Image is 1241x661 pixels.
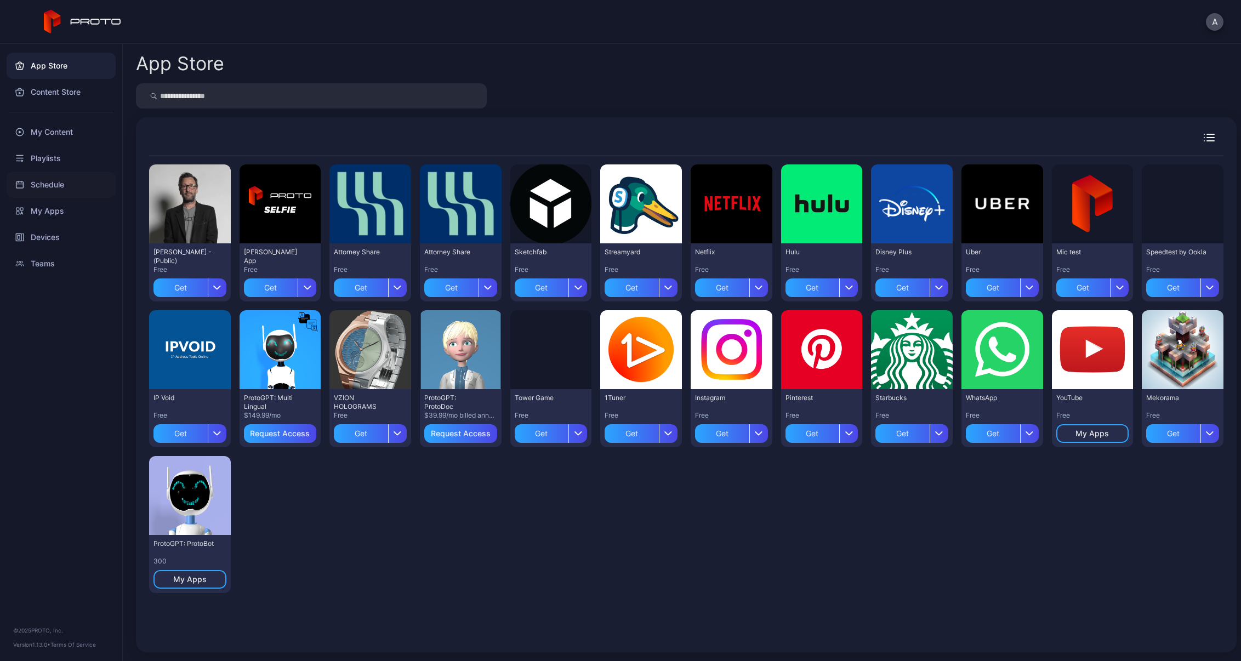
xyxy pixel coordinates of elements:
div: Uber [966,248,1026,257]
button: Get [605,420,678,443]
button: Get [875,274,948,297]
div: Get [1146,278,1200,297]
div: YouTube [1056,394,1117,402]
div: Get [153,424,208,443]
div: Tower Game [515,394,575,402]
div: Free [875,411,948,420]
button: My Apps [1056,424,1129,443]
div: Starbucks [875,394,936,402]
div: Free [424,265,497,274]
div: Get [334,424,388,443]
div: Mic test [1056,248,1117,257]
button: A [1206,13,1223,31]
button: Get [966,420,1039,443]
div: Free [605,411,678,420]
div: My Apps [1075,429,1109,438]
a: Teams [7,250,116,277]
div: Netflix [695,248,755,257]
button: Request Access [244,424,317,443]
div: Free [515,411,588,420]
div: 300 [153,557,226,566]
a: Playlists [7,145,116,172]
div: Get [605,424,659,443]
div: Attorney Share [424,248,485,257]
div: Get [334,278,388,297]
div: ProtoGPT: Multi Lingual [244,394,304,411]
div: Free [875,265,948,274]
div: My Apps [7,198,116,224]
div: Get [875,424,930,443]
button: Get [605,274,678,297]
div: Free [605,265,678,274]
div: $149.99/mo [244,411,317,420]
div: Attorney Share [334,248,394,257]
div: Disney Plus [875,248,936,257]
div: Request Access [250,429,310,438]
div: Get [966,424,1020,443]
div: Get [605,278,659,297]
button: Get [153,420,226,443]
button: Get [1146,274,1219,297]
div: Free [1056,265,1129,274]
button: Get [875,420,948,443]
div: David N Persona - (Public) [153,248,214,265]
button: Get [785,420,858,443]
div: David Selfie App [244,248,304,265]
div: Free [966,411,1039,420]
div: My Apps [173,575,207,584]
button: Get [966,274,1039,297]
div: Get [1056,278,1111,297]
button: Get [244,274,317,297]
div: Free [785,265,858,274]
div: $39.99/mo billed annually [424,411,497,420]
a: Terms Of Service [50,641,96,648]
div: Free [153,411,226,420]
div: WhatsApp [966,394,1026,402]
div: Free [695,265,768,274]
div: Free [334,411,407,420]
button: Get [695,420,768,443]
a: Schedule [7,172,116,198]
div: Free [966,265,1039,274]
div: Get [244,278,298,297]
button: Get [334,274,407,297]
span: Version 1.13.0 • [13,641,50,648]
div: Get [695,424,749,443]
div: App Store [136,54,224,73]
div: Free [244,265,317,274]
a: Devices [7,224,116,250]
div: Get [1146,424,1200,443]
div: Free [785,411,858,420]
a: Content Store [7,79,116,105]
button: Get [153,274,226,297]
button: Get [515,420,588,443]
a: My Content [7,119,116,145]
div: Free [695,411,768,420]
div: Free [1146,265,1219,274]
div: Get [515,424,569,443]
div: Get [785,424,840,443]
div: Get [153,278,208,297]
div: ProtoGPT: ProtoBot [153,539,214,548]
button: Get [334,420,407,443]
div: Free [1146,411,1219,420]
div: Speedtest by Ookla [1146,248,1206,257]
div: Free [334,265,407,274]
a: App Store [7,53,116,79]
div: Get [875,278,930,297]
button: Get [515,274,588,297]
div: Free [153,265,226,274]
div: VZION HOLOGRAMS [334,394,394,411]
button: Get [1056,274,1129,297]
div: Get [785,278,840,297]
div: Request Access [431,429,491,438]
button: Get [785,274,858,297]
button: Get [424,274,497,297]
div: IP Void [153,394,214,402]
div: Mekorama [1146,394,1206,402]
